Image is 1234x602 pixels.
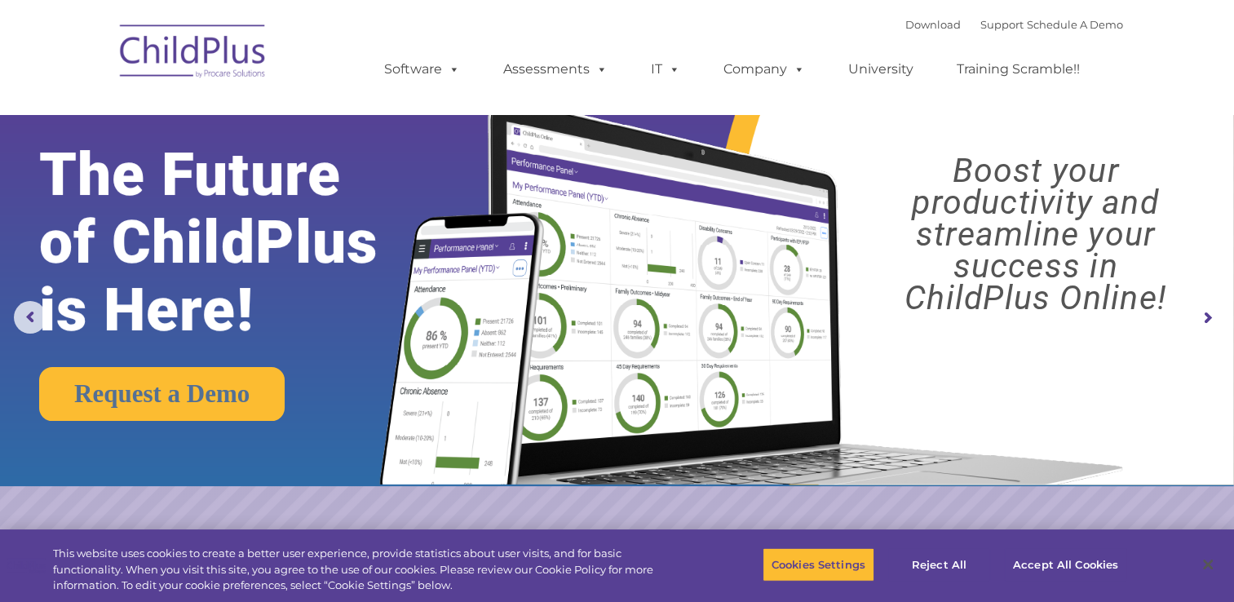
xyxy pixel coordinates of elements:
[227,175,296,187] span: Phone number
[39,367,285,421] a: Request a Demo
[227,108,276,120] span: Last name
[1027,18,1123,31] a: Schedule A Demo
[905,18,961,31] a: Download
[112,13,275,95] img: ChildPlus by Procare Solutions
[1190,547,1226,582] button: Close
[940,53,1096,86] a: Training Scramble!!
[763,547,874,582] button: Cookies Settings
[635,53,697,86] a: IT
[832,53,930,86] a: University
[1004,547,1127,582] button: Accept All Cookies
[368,53,476,86] a: Software
[980,18,1024,31] a: Support
[39,141,433,344] rs-layer: The Future of ChildPlus is Here!
[707,53,821,86] a: Company
[888,547,990,582] button: Reject All
[905,18,1123,31] font: |
[487,53,624,86] a: Assessments
[852,155,1219,314] rs-layer: Boost your productivity and streamline your success in ChildPlus Online!
[53,546,679,594] div: This website uses cookies to create a better user experience, provide statistics about user visit...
